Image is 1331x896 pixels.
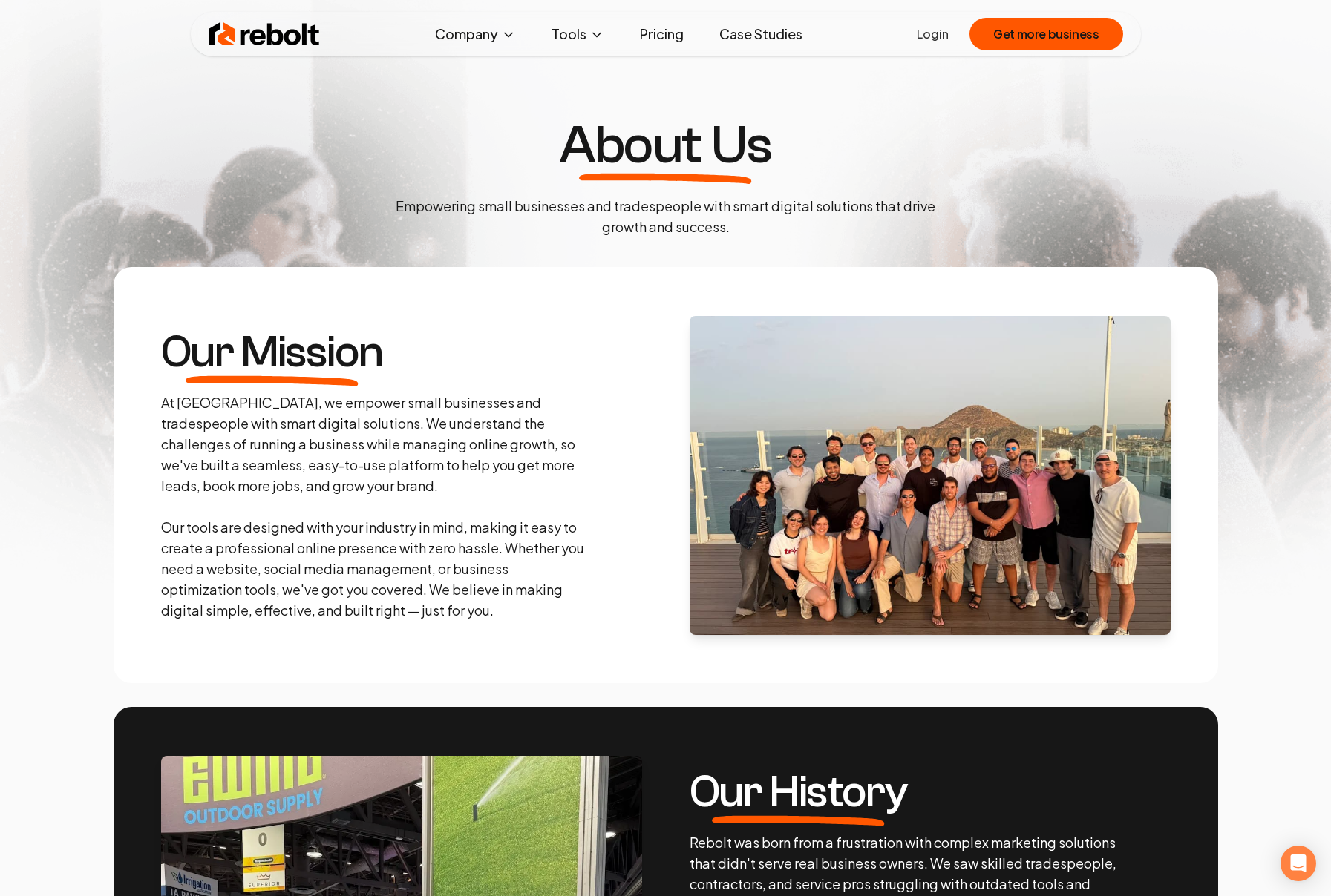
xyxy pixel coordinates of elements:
[161,330,383,375] h3: Our Mission
[161,392,589,621] p: At [GEOGRAPHIC_DATA], we empower small businesses and tradespeople with smart digital solutions. ...
[969,18,1122,50] button: Get more business
[423,19,528,49] button: Company
[917,25,949,43] a: Login
[628,19,696,49] a: Pricing
[707,19,814,49] a: Case Studies
[540,19,616,49] button: Tools
[1281,846,1316,881] div: Open Intercom Messenger
[209,19,320,49] img: Rebolt Logo
[690,316,1171,635] img: About
[690,770,908,814] h3: Our History
[559,119,771,172] h1: About Us
[384,196,948,237] p: Empowering small businesses and tradespeople with smart digital solutions that drive growth and s...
